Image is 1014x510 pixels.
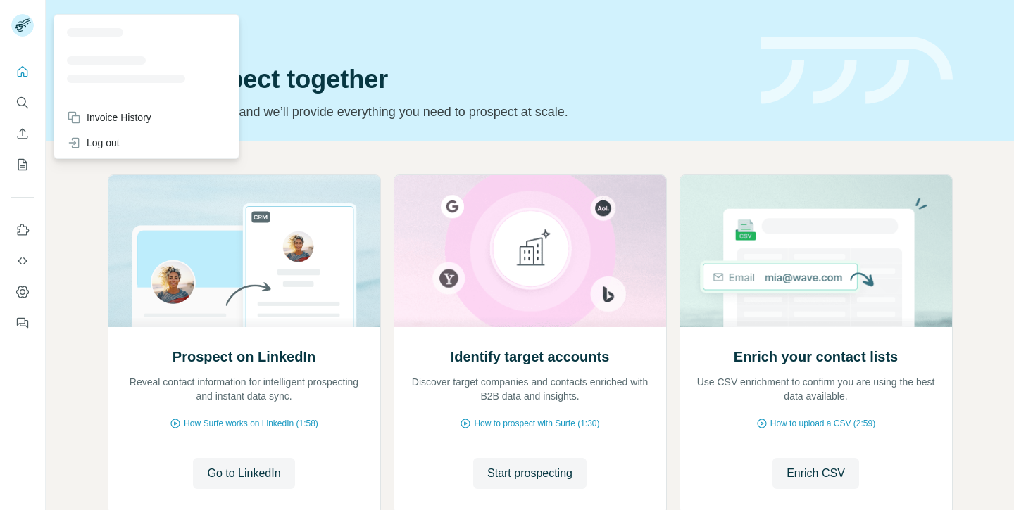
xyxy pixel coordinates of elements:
button: Enrich CSV [11,121,34,146]
button: Feedback [11,310,34,336]
button: Quick start [11,59,34,84]
span: How Surfe works on LinkedIn (1:58) [184,417,318,430]
img: Enrich your contact lists [680,175,953,327]
h1: Let’s prospect together [108,65,744,94]
button: Use Surfe on LinkedIn [11,217,34,243]
div: Log out [67,136,120,150]
p: Reveal contact information for intelligent prospecting and instant data sync. [123,375,366,403]
button: Enrich CSV [772,458,859,489]
span: Go to LinkedIn [207,465,280,482]
p: Pick your starting point and we’ll provide everything you need to prospect at scale. [108,102,744,122]
img: Identify target accounts [394,175,667,327]
img: banner [760,37,953,105]
p: Use CSV enrichment to confirm you are using the best data available. [694,375,938,403]
button: My lists [11,152,34,177]
div: Quick start [108,26,744,40]
button: Use Surfe API [11,248,34,274]
span: How to prospect with Surfe (1:30) [474,417,599,430]
button: Dashboard [11,279,34,305]
div: Invoice History [67,110,151,125]
span: Enrich CSV [787,465,845,482]
h2: Prospect on LinkedIn [173,347,315,366]
img: Prospect on LinkedIn [108,175,381,327]
h2: Identify target accounts [451,347,610,366]
button: Search [11,90,34,115]
span: How to upload a CSV (2:59) [770,417,875,430]
span: Start prospecting [487,465,572,482]
button: Start prospecting [473,458,587,489]
button: Go to LinkedIn [193,458,294,489]
p: Discover target companies and contacts enriched with B2B data and insights. [408,375,652,403]
h2: Enrich your contact lists [734,347,898,366]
